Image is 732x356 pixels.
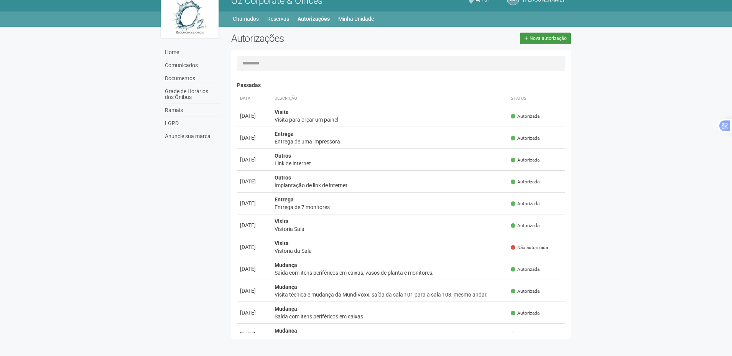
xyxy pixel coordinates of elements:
span: Nova autorização [530,36,567,41]
h4: Passadas [237,82,566,88]
strong: Entrega [275,131,294,137]
strong: Entrega [275,196,294,203]
div: [DATE] [240,199,268,207]
a: Ramais [163,104,220,117]
span: Autorizada [511,135,540,142]
span: Autorizada [511,310,540,316]
a: Nova autorização [520,33,571,44]
th: Status [508,92,565,105]
div: Entrega de 7 monitores [275,203,505,211]
a: Reservas [267,13,289,24]
strong: Mudança [275,262,297,268]
div: [DATE] [240,309,268,316]
div: Visita técnica e mudança da MundiVoxx, saída da sala 101 para a sala 103, mesmo andar. [275,291,505,298]
a: Autorizações [298,13,330,24]
strong: Outros [275,153,291,159]
strong: Visita [275,109,289,115]
span: Autorizada [511,157,540,163]
th: Descrição [271,92,508,105]
div: [DATE] [240,134,268,142]
div: [DATE] [240,112,268,120]
strong: Mudança [275,328,297,334]
a: LGPD [163,117,220,130]
span: Autorizada [511,201,540,207]
a: Minha Unidade [338,13,374,24]
div: Vistoria Sala [275,225,505,233]
span: Autorizada [511,222,540,229]
div: Link de internet [275,160,505,167]
span: Autorizada [511,266,540,273]
strong: Outros [275,175,291,181]
div: [DATE] [240,243,268,251]
div: [DATE] [240,221,268,229]
th: Data [237,92,271,105]
div: [DATE] [240,178,268,185]
a: Home [163,46,220,59]
span: Não autorizada [511,244,548,251]
div: [DATE] [240,331,268,338]
span: Autorizada [511,113,540,120]
div: Implantação de link de internet [275,181,505,189]
span: Autorizada [511,179,540,185]
div: Entrega de uma impressora [275,138,505,145]
a: Chamados [233,13,259,24]
div: Visita para orçar um painel [275,116,505,124]
div: [DATE] [240,156,268,163]
strong: Mudança [275,306,297,312]
a: Anuncie sua marca [163,130,220,143]
div: Saída com itens periféricos em caixas, vasos de planta e monitores. [275,269,505,277]
strong: Visita [275,218,289,224]
span: Expirada [511,332,535,338]
span: Autorizada [511,288,540,295]
h2: Autorizações [231,33,395,44]
a: Comunicados [163,59,220,72]
div: Saída com itens periféricos em caixas [275,313,505,320]
strong: Mudança [275,284,297,290]
a: Grade de Horários dos Ônibus [163,85,220,104]
div: Vistoria da Sala [275,247,505,255]
strong: Visita [275,240,289,246]
a: Documentos [163,72,220,85]
div: [DATE] [240,287,268,295]
div: [DATE] [240,265,268,273]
